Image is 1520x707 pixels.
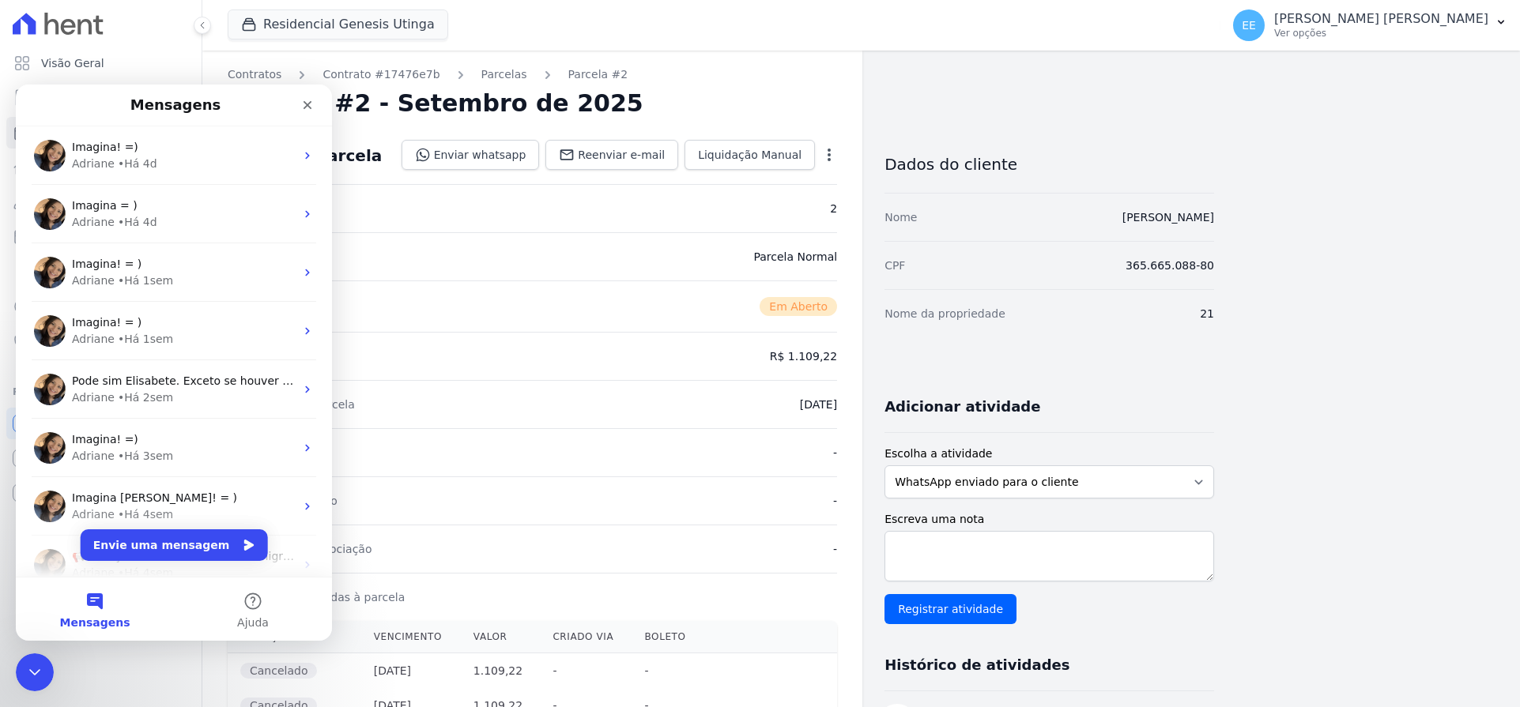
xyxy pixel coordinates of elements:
[884,656,1069,675] h3: Histórico de atividades
[461,621,541,653] th: Valor
[884,209,917,225] dt: Nome
[6,442,195,474] a: Conta Hent
[833,541,837,557] dd: -
[56,290,914,303] span: Pode sim Elisabete. Exceto se houver alguma cobrança em aberto ou vencida. Caso sim, será necessá...
[6,408,195,439] a: Recebíveis
[540,653,632,689] th: -
[102,188,157,205] div: • Há 1sem
[6,152,195,183] a: Lotes
[221,532,253,543] span: Ajuda
[6,117,195,149] a: Parcelas
[228,9,448,39] button: Residencial Genesis Utinga
[760,297,837,316] span: Em Aberto
[16,653,54,691] iframe: Intercom live chat
[884,446,1214,462] label: Escolha a atividade
[884,397,1040,416] h3: Adicionar atividade
[884,511,1214,528] label: Escreva uma nota
[698,147,801,163] span: Liquidação Manual
[568,66,628,83] a: Parcela #2
[361,653,461,689] th: [DATE]
[56,480,99,497] div: Adriane
[540,621,632,653] th: Criado via
[6,256,195,288] a: Transferências
[44,532,115,543] span: Mensagens
[833,445,837,461] dd: -
[685,140,815,170] a: Liquidação Manual
[884,594,1016,624] input: Registrar atividade
[56,363,99,380] div: Adriane
[56,407,221,419] span: Imagina [PERSON_NAME]! = )
[18,289,50,321] img: Profile image for Adriane
[56,231,126,244] span: Imagina! = )
[6,47,195,79] a: Visão Geral
[56,348,123,361] span: Imagina! =)
[770,348,837,364] dd: R$ 1.109,22
[228,66,837,83] nav: Breadcrumb
[18,348,50,379] img: Profile image for Adriane
[18,172,50,204] img: Profile image for Adriane
[578,147,665,163] span: Reenviar e-mail
[6,82,195,114] a: Contratos
[830,201,837,216] dd: 2
[158,493,316,556] button: Ajuda
[56,188,99,205] div: Adriane
[6,291,195,322] a: Crédito
[56,173,126,186] span: Imagina! = )
[102,363,157,380] div: • Há 3sem
[56,305,99,322] div: Adriane
[18,114,50,145] img: Profile image for Adriane
[1274,11,1488,27] p: [PERSON_NAME] [PERSON_NAME]
[632,621,719,653] th: Boleto
[461,653,541,689] th: 1.109,22
[884,258,905,273] dt: CPF
[753,249,837,265] dd: Parcela Normal
[56,130,99,146] div: Adriane
[102,305,157,322] div: • Há 2sem
[13,382,189,401] div: Plataformas
[102,422,157,438] div: • Há 4sem
[228,89,643,118] h2: Parcela #2 - Setembro de 2025
[884,155,1214,174] h3: Dados do cliente
[56,115,122,127] span: Imagina = )
[102,480,157,497] div: • Há 4sem
[16,85,332,641] iframe: Intercom live chat
[18,464,50,496] img: Profile image for Adriane
[1274,27,1488,39] p: Ver opções
[65,445,252,476] button: Envie uma mensagem
[102,130,141,146] div: • Há 4d
[18,231,50,262] img: Profile image for Adriane
[102,246,157,263] div: • Há 1sem
[1126,258,1214,273] dd: 365.665.088-80
[1220,3,1520,47] button: EE [PERSON_NAME] [PERSON_NAME] Ver opções
[228,66,281,83] a: Contratos
[632,653,719,689] th: -
[833,493,837,509] dd: -
[18,406,50,438] img: Profile image for Adriane
[1242,20,1256,31] span: EE
[6,186,195,218] a: Clientes
[240,663,317,679] span: Cancelado
[6,221,195,253] a: Minha Carteira
[545,140,678,170] a: Reenviar e-mail
[402,140,540,170] a: Enviar whatsapp
[884,306,1005,322] dt: Nome da propriedade
[481,66,527,83] a: Parcelas
[56,422,99,438] div: Adriane
[1122,211,1214,224] a: [PERSON_NAME]
[1200,306,1214,322] dd: 21
[56,246,99,263] div: Adriane
[6,325,195,357] a: Negativação
[800,397,837,412] dd: [DATE]
[41,55,104,71] span: Visão Geral
[322,66,439,83] a: Contrato #17476e7b
[361,621,461,653] th: Vencimento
